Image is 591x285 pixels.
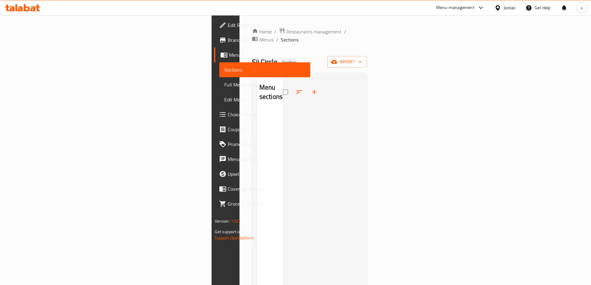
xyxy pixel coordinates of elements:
[215,234,254,242] a: Support.OpsPlatform
[214,196,310,211] a: Grocery Checklist
[229,51,305,59] span: Menus
[219,92,310,107] a: Edit Menu
[214,122,310,137] a: Coupons
[436,4,474,11] div: Menu-management
[228,170,305,178] span: Upsell
[228,200,305,207] span: Grocery Checklist
[344,28,346,35] li: /
[215,217,230,225] span: Version:
[228,155,305,163] span: Menu disclaimer
[214,33,310,47] a: Branches
[327,56,367,68] button: import
[257,107,283,112] nav: Menu sections
[279,28,342,36] a: Restaurants management
[504,4,516,11] div: Jordan
[228,185,305,193] span: Coverage Report
[224,81,305,88] span: Full Menu View
[580,4,583,11] span: a
[231,217,240,225] span: 1.0.0
[228,111,305,118] span: Choice Groups
[228,36,305,44] span: Branches
[214,18,310,33] a: Edit Restaurant
[214,47,310,62] a: Menus
[224,66,305,73] span: Sections
[307,85,322,100] button: Add section
[219,62,310,77] a: Sections
[214,152,310,167] a: Menu disclaimer
[214,107,310,122] a: Choice Groups
[286,28,342,35] span: Restaurants management
[228,21,305,29] span: Edit Restaurant
[224,96,305,103] span: Edit Menu
[228,126,305,133] span: Coupons
[214,137,310,152] a: Promotions
[332,58,362,66] span: import
[219,77,310,92] a: Full Menu View
[215,228,243,236] span: Get support on:
[214,181,310,196] a: Coverage Report
[214,167,310,181] a: Upsell
[228,140,305,148] span: Promotions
